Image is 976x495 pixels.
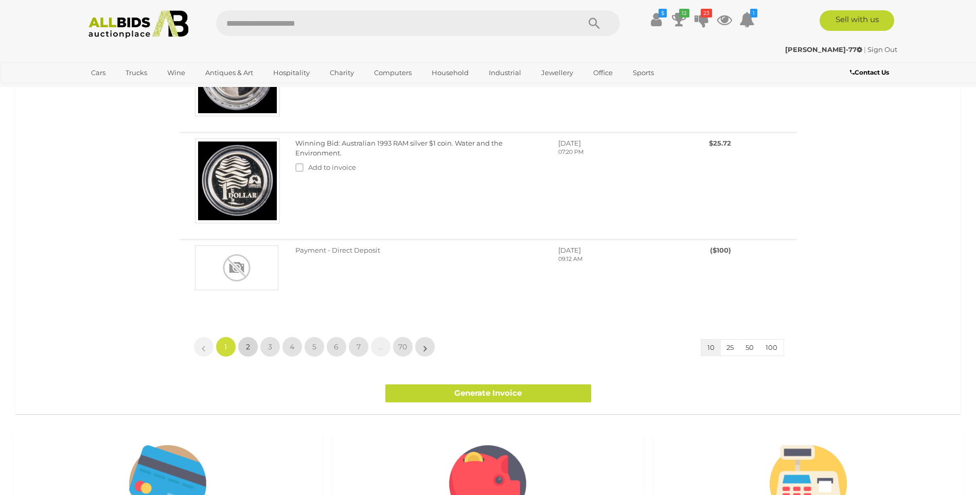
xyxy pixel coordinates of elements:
[161,64,192,81] a: Wine
[535,64,580,81] a: Jewellery
[370,337,391,357] a: …
[750,9,757,17] i: 1
[304,337,325,357] a: 5
[84,81,171,98] a: [GEOGRAPHIC_DATA]
[195,138,280,223] img: Winning Bid: Australian 1993 RAM silver $1 coin. Water and the Environment.
[323,64,361,81] a: Charity
[864,45,866,54] span: |
[710,246,731,254] span: ($100)
[326,337,347,357] a: 6
[246,342,250,351] span: 2
[238,337,258,357] a: 2
[199,64,260,81] a: Antiques & Art
[119,64,154,81] a: Trucks
[558,255,655,263] p: 09:12 AM
[425,64,475,81] a: Household
[867,45,897,54] a: Sign Out
[224,342,227,351] span: 1
[759,340,784,356] button: 100
[334,342,339,351] span: 6
[267,64,316,81] a: Hospitality
[626,64,661,81] a: Sports
[850,67,892,78] a: Contact Us
[785,45,862,54] strong: [PERSON_NAME]-77
[850,68,889,76] b: Contact Us
[482,64,528,81] a: Industrial
[766,343,777,351] span: 100
[746,343,754,351] span: 50
[707,343,715,351] span: 10
[659,9,667,17] i: $
[726,343,734,351] span: 25
[268,342,272,351] span: 3
[587,64,619,81] a: Office
[367,64,418,81] a: Computers
[679,9,689,17] i: 12
[308,163,356,171] span: Add to invoice
[558,139,581,147] span: [DATE]
[739,340,760,356] button: 50
[415,337,435,357] a: »
[290,342,294,351] span: 4
[785,45,864,54] a: [PERSON_NAME]-77
[569,10,620,36] button: Search
[348,337,369,357] a: 7
[820,10,894,31] a: Sell with us
[393,337,413,357] a: 70
[195,245,278,290] img: Payment - Direct Deposit
[739,10,755,29] a: 1
[193,337,214,357] a: «
[649,10,664,29] a: $
[385,384,591,402] a: Generate Invoice
[260,337,280,357] a: 3
[694,10,709,29] a: 23
[83,10,194,39] img: Allbids.com.au
[671,10,687,29] a: 12
[357,342,361,351] span: 7
[720,340,740,356] button: 25
[558,246,581,254] span: [DATE]
[398,342,407,351] span: 70
[295,246,380,254] span: Payment - Direct Deposit
[295,139,503,157] a: Winning Bid: Australian 1993 RAM silver $1 coin. Water and the Environment.
[312,342,316,351] span: 5
[709,139,731,147] span: $25.72
[701,340,721,356] button: 10
[558,148,655,156] p: 07:20 PM
[282,337,303,357] a: 4
[701,9,712,17] i: 23
[216,337,236,357] a: 1
[84,64,112,81] a: Cars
